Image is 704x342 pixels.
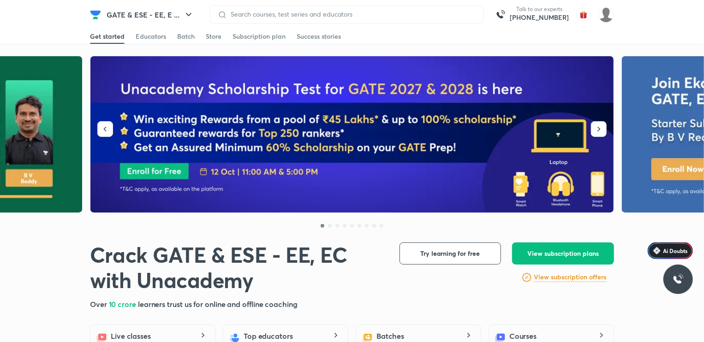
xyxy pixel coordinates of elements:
div: Subscription plan [233,32,286,41]
a: Ai Doubts [648,242,693,259]
a: Store [206,29,221,44]
h1: Crack GATE & ESE - EE, EC with Unacademy [90,242,385,293]
span: Over [90,299,109,309]
img: Icon [653,247,661,254]
div: Educators [136,32,166,41]
img: call-us [491,6,510,24]
img: Company Logo [90,9,101,20]
img: ttu [673,274,684,285]
button: View subscription plans [512,242,614,265]
h6: View subscription offers [534,272,607,282]
div: Batch [177,32,195,41]
div: Store [206,32,221,41]
a: Educators [136,29,166,44]
h5: Live classes [111,330,151,342]
button: GATE & ESE - EE, E ... [101,6,200,24]
span: learners trust us for online and offline coaching [138,299,298,309]
div: Get started [90,32,125,41]
a: Subscription plan [233,29,286,44]
span: Try learning for free [421,249,480,258]
img: Ayush [598,7,614,23]
div: Success stories [297,32,341,41]
a: Success stories [297,29,341,44]
a: View subscription offers [534,272,607,283]
a: Get started [90,29,125,44]
a: [PHONE_NUMBER] [510,13,569,22]
h5: Courses [509,330,537,342]
img: avatar [576,7,591,22]
a: Batch [177,29,195,44]
input: Search courses, test series and educators [227,11,476,18]
h5: Top educators [244,330,293,342]
p: Talk to our experts [510,6,569,13]
span: Ai Doubts [663,247,687,254]
button: Try learning for free [400,242,501,265]
span: View subscription plans [527,249,599,258]
span: 10 crore [109,299,138,309]
h5: Batches [376,330,404,342]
